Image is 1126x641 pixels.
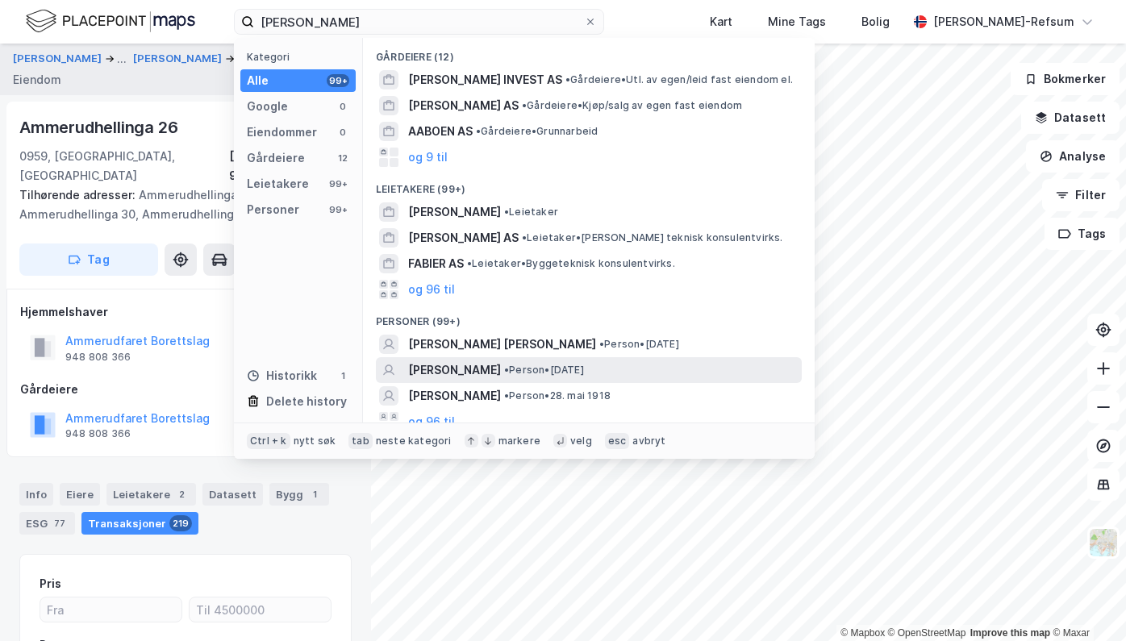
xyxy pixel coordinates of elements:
[336,152,349,164] div: 12
[269,483,329,506] div: Bygg
[565,73,570,85] span: •
[710,12,732,31] div: Kart
[467,257,472,269] span: •
[408,360,501,380] span: [PERSON_NAME]
[65,351,131,364] div: 948 808 366
[247,123,317,142] div: Eiendommer
[1011,63,1120,95] button: Bokmerker
[605,433,630,449] div: esc
[504,389,611,402] span: Person • 28. mai 1918
[202,483,263,506] div: Datasett
[408,70,562,89] span: [PERSON_NAME] INVEST AS
[1088,527,1119,558] img: Z
[363,38,815,67] div: Gårdeiere (12)
[254,10,584,34] input: Søk på adresse, matrikkel, gårdeiere, leietakere eller personer
[266,392,347,411] div: Delete history
[408,202,501,222] span: [PERSON_NAME]
[294,435,336,447] div: nytt søk
[81,512,198,535] div: Transaksjoner
[565,73,793,86] span: Gårdeiere • Utl. av egen/leid fast eiendom el.
[26,7,195,35] img: logo.f888ab2527a4732fd821a326f86c7f29.svg
[117,49,127,69] div: ...
[19,147,229,185] div: 0959, [GEOGRAPHIC_DATA], [GEOGRAPHIC_DATA]
[408,122,473,141] span: AABOEN AS
[247,71,269,90] div: Alle
[20,302,351,322] div: Hjemmelshaver
[1021,102,1120,134] button: Datasett
[476,125,598,138] span: Gårdeiere • Grunnarbeid
[247,366,317,385] div: Historikk
[408,335,596,354] span: [PERSON_NAME] [PERSON_NAME]
[13,49,105,69] button: [PERSON_NAME]
[408,96,519,115] span: [PERSON_NAME] AS
[1042,179,1120,211] button: Filter
[363,302,815,331] div: Personer (99+)
[19,243,158,276] button: Tag
[1045,564,1126,641] iframe: Chat Widget
[60,483,100,506] div: Eiere
[522,231,527,243] span: •
[363,170,815,199] div: Leietakere (99+)
[190,597,331,622] input: Til 4500000
[504,364,509,376] span: •
[498,435,540,447] div: markere
[970,627,1050,639] a: Improve this map
[247,174,309,194] div: Leietakere
[327,203,349,216] div: 99+
[106,483,196,506] div: Leietakere
[408,148,448,167] button: og 9 til
[504,364,584,377] span: Person • [DATE]
[247,51,356,63] div: Kategori
[336,369,349,382] div: 1
[408,280,455,299] button: og 96 til
[376,435,452,447] div: neste kategori
[476,125,481,137] span: •
[19,483,53,506] div: Info
[13,70,61,89] div: Eiendom
[247,200,299,219] div: Personer
[348,433,373,449] div: tab
[19,188,139,202] span: Tilhørende adresser:
[65,427,131,440] div: 948 808 366
[570,435,592,447] div: velg
[19,185,339,224] div: Ammerudhellinga 28, Ammerudhellinga 30, Ammerudhellinga 32
[1026,140,1120,173] button: Analyse
[522,231,783,244] span: Leietaker • [PERSON_NAME] teknisk konsulentvirks.
[408,254,464,273] span: FABIER AS
[327,177,349,190] div: 99+
[522,99,742,112] span: Gårdeiere • Kjøp/salg av egen fast eiendom
[632,435,665,447] div: avbryt
[20,380,351,399] div: Gårdeiere
[933,12,1074,31] div: [PERSON_NAME]-Refsum
[247,433,290,449] div: Ctrl + k
[229,147,352,185] div: [GEOGRAPHIC_DATA], 95/86
[247,97,288,116] div: Google
[1045,218,1120,250] button: Tags
[307,486,323,502] div: 1
[861,12,890,31] div: Bolig
[599,338,679,351] span: Person • [DATE]
[133,51,225,67] button: [PERSON_NAME]
[19,114,181,140] div: Ammerudhellinga 26
[19,512,75,535] div: ESG
[173,486,190,502] div: 2
[51,515,69,531] div: 77
[327,74,349,87] div: 99+
[840,627,885,639] a: Mapbox
[1045,564,1126,641] div: Kontrollprogram for chat
[504,206,558,219] span: Leietaker
[888,627,966,639] a: OpenStreetMap
[599,338,604,350] span: •
[247,148,305,168] div: Gårdeiere
[504,389,509,402] span: •
[408,386,501,406] span: [PERSON_NAME]
[408,412,455,431] button: og 96 til
[768,12,826,31] div: Mine Tags
[40,597,181,622] input: Fra
[408,228,519,248] span: [PERSON_NAME] AS
[504,206,509,218] span: •
[522,99,527,111] span: •
[169,515,192,531] div: 219
[336,126,349,139] div: 0
[40,574,61,593] div: Pris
